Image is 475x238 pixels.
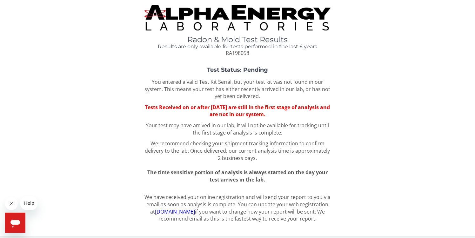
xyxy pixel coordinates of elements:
span: RA198058 [226,50,249,56]
strong: Test Status: Pending [207,66,268,73]
iframe: Message from company [20,196,37,210]
p: Your test may have arrived in our lab; it will not be available for tracking until the first stag... [144,122,331,136]
h1: Radon & Mold Test Results [144,36,331,44]
p: You entered a valid Test Kit Serial, but your test kit was not found in our system. This means yo... [144,78,331,100]
a: [DOMAIN_NAME] [155,208,195,215]
iframe: Button to launch messaging window [5,213,25,233]
span: The time sensitive portion of analysis is always started on the day your test arrives in the lab. [147,169,328,183]
h4: Results are only available for tests performed in the last 6 years [144,44,331,50]
span: We recommend checking your shipment tracking information to confirm delivery to the lab. [145,140,324,154]
p: We have received your online registration and will send your report to you via email as soon as a... [144,194,331,222]
img: TightCrop.jpg [144,5,331,30]
span: Once delivered, our current analysis time is approximately 2 business days. [190,147,330,162]
iframe: Close message [5,197,18,210]
span: Tests Received on or after [DATE] are still in the first stage of analysis and are not in our sys... [145,104,330,118]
